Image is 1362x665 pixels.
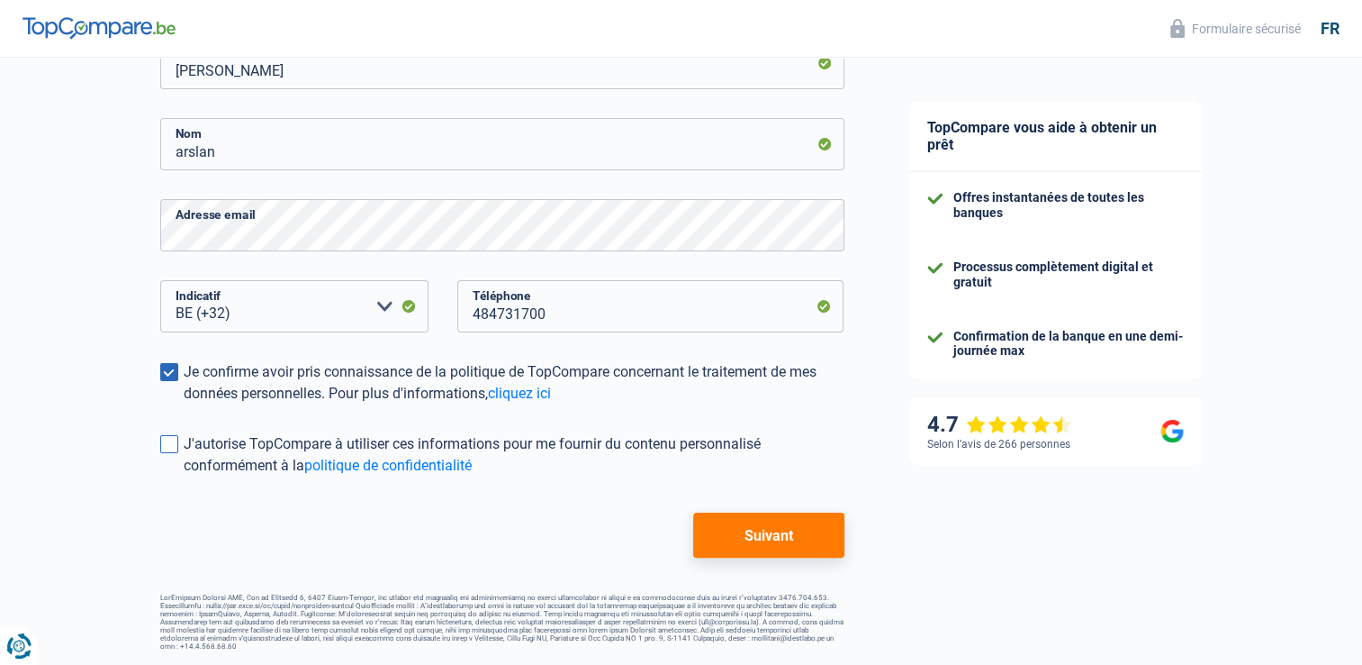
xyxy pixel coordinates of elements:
a: cliquez ici [488,385,551,402]
img: TopCompare Logo [23,17,176,39]
div: 4.7 [927,412,1072,438]
div: TopCompare vous aide à obtenir un prêt [909,101,1202,172]
input: 401020304 [457,280,844,332]
div: fr [1321,19,1339,39]
div: Offres instantanées de toutes les banques [953,190,1184,221]
footer: LorEmipsum Dolorsi AME, Con ad Elitsedd 6, 6407 Eiusm-Tempor, inc utlabor etd magnaaliq eni admin... [160,594,844,651]
a: politique de confidentialité [304,457,472,474]
button: Formulaire sécurisé [1159,14,1312,43]
div: J'autorise TopCompare à utiliser ces informations pour me fournir du contenu personnalisé conform... [184,433,844,477]
div: Selon l’avis de 266 personnes [927,438,1070,451]
div: Processus complètement digital et gratuit [953,260,1184,290]
div: Je confirme avoir pris connaissance de la politique de TopCompare concernant le traitement de mes... [184,361,844,405]
button: Suivant [693,513,843,558]
div: Confirmation de la banque en une demi-journée max [953,329,1184,360]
